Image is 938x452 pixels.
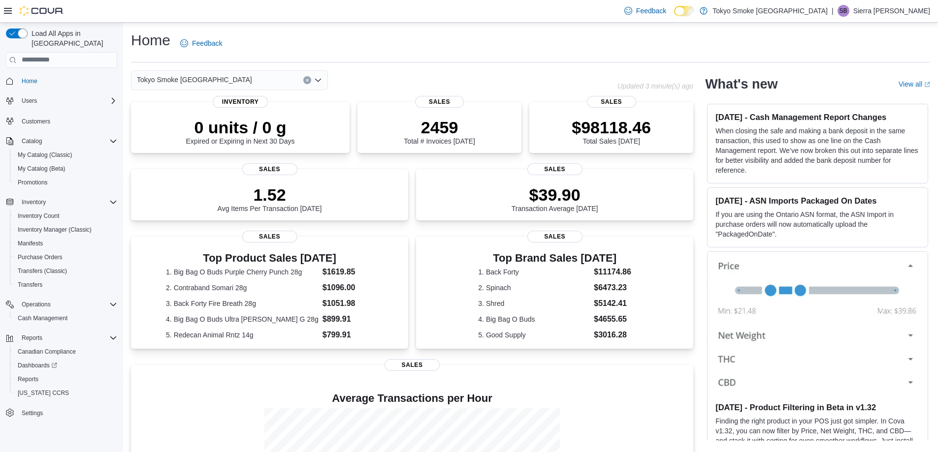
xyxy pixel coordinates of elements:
a: [US_STATE] CCRS [14,387,73,399]
h3: [DATE] - Cash Management Report Changes [715,112,920,122]
span: Purchase Orders [18,253,63,261]
p: Tokyo Smoke [GEOGRAPHIC_DATA] [712,5,828,17]
p: | [832,5,834,17]
a: Transfers [14,279,46,291]
dd: $6473.23 [594,282,631,294]
span: My Catalog (Classic) [18,151,72,159]
h3: [DATE] - ASN Imports Packaged On Dates [715,196,920,206]
span: Purchase Orders [14,251,117,263]
p: When closing the safe and making a bank deposit in the same transaction, this used to show as one... [715,126,920,175]
dt: 3. Shred [478,299,590,308]
span: Sales [587,96,636,108]
a: Manifests [14,238,47,249]
span: Transfers (Classic) [14,265,117,277]
span: Washington CCRS [14,387,117,399]
h3: Top Product Sales [DATE] [166,252,373,264]
button: Canadian Compliance [10,345,121,359]
span: Promotions [18,179,48,186]
h4: Average Transactions per Hour [139,392,685,404]
a: View allExternal link [899,80,930,88]
h3: [DATE] - Product Filtering in Beta in v1.32 [715,402,920,412]
img: Cova [20,6,64,16]
span: Reports [14,373,117,385]
button: Cash Management [10,311,121,325]
button: My Catalog (Classic) [10,148,121,162]
button: Users [18,95,41,107]
dt: 2. Spinach [478,283,590,293]
span: Sales [415,96,464,108]
p: 1.52 [218,185,322,205]
div: Total # Invoices [DATE] [404,118,475,145]
span: Catalog [18,135,117,147]
a: Inventory Manager (Classic) [14,224,96,236]
dt: 3. Back Forty Fire Breath 28g [166,299,319,308]
span: Settings [22,409,43,417]
span: My Catalog (Beta) [18,165,65,173]
span: Dashboards [14,360,117,371]
dt: 1. Big Bag O Buds Purple Cherry Punch 28g [166,267,319,277]
span: Operations [18,299,117,310]
button: Inventory Count [10,209,121,223]
a: My Catalog (Beta) [14,163,69,175]
button: Open list of options [314,76,322,84]
div: Expired or Expiring in Next 30 Days [186,118,295,145]
a: Dashboards [10,359,121,372]
h1: Home [131,30,170,50]
span: Reports [18,332,117,344]
span: Customers [22,118,50,125]
div: Transaction Average [DATE] [512,185,598,212]
span: Home [22,77,37,85]
p: Updated 3 minute(s) ago [617,82,693,90]
span: Users [22,97,37,105]
span: Inventory Manager (Classic) [14,224,117,236]
span: Sales [385,359,440,371]
span: [US_STATE] CCRS [18,389,69,397]
span: Operations [22,301,51,308]
span: My Catalog (Classic) [14,149,117,161]
span: Feedback [636,6,666,16]
button: Inventory Manager (Classic) [10,223,121,237]
button: Home [2,74,121,88]
a: Home [18,75,41,87]
button: Operations [18,299,55,310]
span: Canadian Compliance [18,348,76,356]
dt: 1. Back Forty [478,267,590,277]
span: My Catalog (Beta) [14,163,117,175]
span: Cash Management [14,312,117,324]
span: Dashboards [18,362,57,369]
button: Operations [2,298,121,311]
dd: $3016.28 [594,329,631,341]
a: Purchase Orders [14,251,66,263]
div: Avg Items Per Transaction [DATE] [218,185,322,212]
dt: 5. Redecan Animal Rntz 14g [166,330,319,340]
a: Reports [14,373,42,385]
button: Inventory [2,195,121,209]
span: Inventory [18,196,117,208]
dt: 4. Big Bag O Buds [478,314,590,324]
button: Transfers (Classic) [10,264,121,278]
nav: Complex example [6,70,117,446]
span: Settings [18,407,117,419]
span: Inventory [22,198,46,206]
button: Customers [2,114,121,128]
dd: $5142.41 [594,298,631,309]
dd: $799.91 [323,329,373,341]
dd: $899.91 [323,313,373,325]
button: Reports [2,331,121,345]
button: Inventory [18,196,50,208]
button: Manifests [10,237,121,250]
a: Cash Management [14,312,71,324]
span: Manifests [18,240,43,247]
h3: Top Brand Sales [DATE] [478,252,631,264]
a: Promotions [14,177,52,188]
dt: 5. Good Supply [478,330,590,340]
dd: $1051.98 [323,298,373,309]
dd: $4655.65 [594,313,631,325]
dd: $1096.00 [323,282,373,294]
span: Canadian Compliance [14,346,117,358]
a: Canadian Compliance [14,346,80,358]
span: Inventory Count [18,212,60,220]
span: Users [18,95,117,107]
a: Settings [18,407,47,419]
